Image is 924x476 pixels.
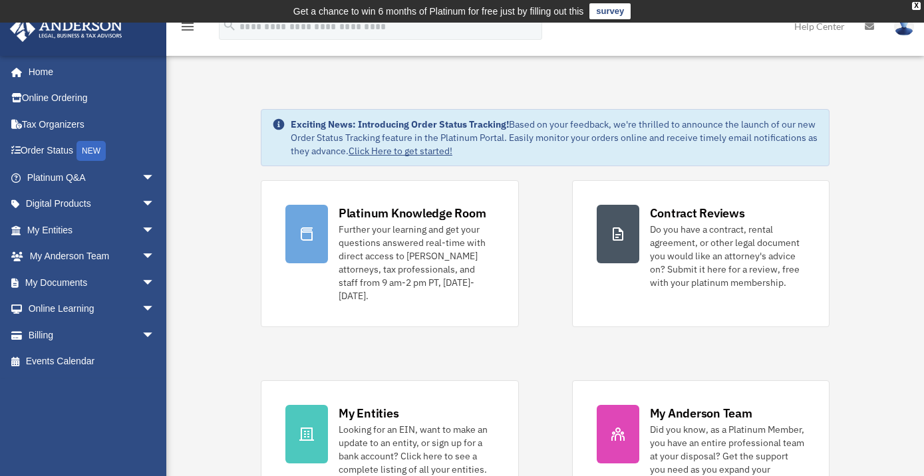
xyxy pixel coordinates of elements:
div: Further your learning and get your questions answered real-time with direct access to [PERSON_NAM... [339,223,494,302]
div: close [912,2,921,10]
a: Billingarrow_drop_down [9,322,175,348]
a: Events Calendar [9,348,175,375]
a: Contract Reviews Do you have a contract, rental agreement, or other legal document you would like... [572,180,830,327]
a: Tax Organizers [9,111,175,138]
span: arrow_drop_down [142,164,168,191]
a: Platinum Q&Aarrow_drop_down [9,164,175,191]
span: arrow_drop_down [142,243,168,271]
strong: Exciting News: Introducing Order Status Tracking! [291,118,509,130]
div: Platinum Knowledge Room [339,205,486,221]
a: survey [589,3,631,19]
i: menu [180,19,196,35]
span: arrow_drop_down [142,217,168,244]
div: Based on your feedback, we're thrilled to announce the launch of our new Order Status Tracking fe... [291,118,818,158]
a: Digital Productsarrow_drop_down [9,191,175,217]
a: My Documentsarrow_drop_down [9,269,175,296]
a: Click Here to get started! [349,145,452,157]
span: arrow_drop_down [142,296,168,323]
a: My Entitiesarrow_drop_down [9,217,175,243]
div: My Entities [339,405,398,421]
img: Anderson Advisors Platinum Portal [6,16,126,42]
span: arrow_drop_down [142,322,168,349]
span: arrow_drop_down [142,191,168,218]
img: User Pic [894,17,914,36]
div: Looking for an EIN, want to make an update to an entity, or sign up for a bank account? Click her... [339,423,494,476]
a: My Anderson Teamarrow_drop_down [9,243,175,270]
div: Get a chance to win 6 months of Platinum for free just by filling out this [293,3,584,19]
a: menu [180,23,196,35]
a: Online Ordering [9,85,175,112]
div: Do you have a contract, rental agreement, or other legal document you would like an attorney's ad... [650,223,806,289]
div: Contract Reviews [650,205,745,221]
a: Home [9,59,168,85]
div: NEW [77,141,106,161]
a: Online Learningarrow_drop_down [9,296,175,322]
a: Platinum Knowledge Room Further your learning and get your questions answered real-time with dire... [261,180,519,327]
a: Order StatusNEW [9,138,175,165]
i: search [222,18,237,33]
div: My Anderson Team [650,405,752,421]
span: arrow_drop_down [142,269,168,297]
